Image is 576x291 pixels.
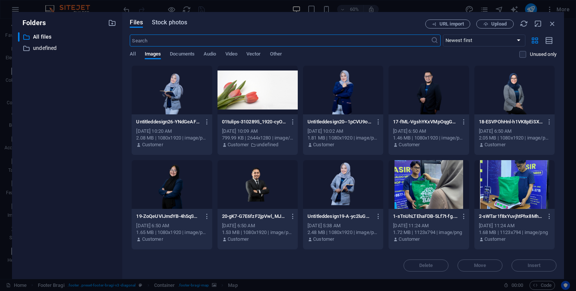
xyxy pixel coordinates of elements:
[307,229,379,236] div: 2.48 MB | 1080x1920 | image/png
[204,49,216,60] span: Audio
[534,19,542,28] i: Minimize
[108,19,116,27] i: Create new folder
[479,135,550,141] div: 2.05 MB | 1080x1920 | image/png
[130,34,430,46] input: Search
[256,141,278,148] p: undefined
[33,33,103,41] p: All files
[222,141,293,148] div: By: Customer | Folder: undefined
[313,236,334,243] p: Customer
[393,118,457,125] p: 17-fML-VgshYKxVMpOqgGPLuA.png
[307,213,372,220] p: Untitleddesign19-A-yc2luGQw6_Ml_ujQ14Kw.png
[130,18,143,27] span: Files
[393,213,457,220] p: 1-sTnUhLTEhaFDB-5Lf7t-fg.png
[491,22,507,26] span: Upload
[136,135,207,141] div: 2.08 MB | 1080x1920 | image/png
[313,141,334,148] p: Customer
[307,135,379,141] div: 1.81 MB | 1080x1920 | image/png
[393,229,464,236] div: 1.72 MB | 1123x794 | image/png
[222,213,286,220] p: 20-gK7-G7E6fzF2jpVwl_MJ6g.png
[479,118,543,125] p: 18-ESVPOhHnl-h1VK8pEiSXFg.png
[393,222,464,229] div: [DATE] 11:24 AM
[145,49,161,60] span: Images
[136,229,207,236] div: 1.65 MB | 1080x1920 | image/png
[142,236,163,243] p: Customer
[136,213,201,220] p: 19-ZoQeUVIJmdYB-4h5qSH3bQ.png
[222,135,293,141] div: 799.99 KB | 2644x1280 | image/jpeg
[399,236,420,243] p: Customer
[136,118,201,125] p: Untitleddesign26-YNdGeAFHi5OfTc-wE24a1A.png
[439,22,464,26] span: URL import
[484,141,505,148] p: Customer
[307,118,372,125] p: Untitleddesign20--1pCVU9o_U6OymHwlDbT7g.png
[307,128,379,135] div: [DATE] 10:02 AM
[307,222,379,229] div: [DATE] 5:38 AM
[479,128,550,135] div: [DATE] 6:50 AM
[33,44,103,52] p: undefined
[18,43,116,53] div: undefined
[393,128,464,135] div: [DATE] 6:50 AM
[18,18,46,28] p: Folders
[222,222,293,229] div: [DATE] 6:50 AM
[393,135,464,141] div: 1.46 MB | 1080x1920 | image/png
[225,49,237,60] span: Video
[18,32,19,42] div: ​
[479,229,550,236] div: 1.68 MB | 1123x794 | image/png
[130,49,135,60] span: All
[136,222,207,229] div: [DATE] 6:50 AM
[152,18,187,27] span: Stock photos
[476,19,514,28] button: Upload
[399,141,420,148] p: Customer
[479,213,543,220] p: 2-sWTar1f8xYuvjhtPhx8MhQ.png
[520,19,528,28] i: Reload
[246,49,261,60] span: Vector
[142,141,163,148] p: Customer
[136,128,207,135] div: [DATE] 10:20 AM
[222,229,293,236] div: 1.53 MB | 1080x1920 | image/png
[228,236,249,243] p: Customer
[270,49,282,60] span: Other
[222,118,286,125] p: 01tulips-3102895_1920-cyOKMS9XO9hA-JxlUy8zdQ.jpg
[170,49,195,60] span: Documents
[548,19,556,28] i: Close
[222,128,293,135] div: [DATE] 10:09 AM
[228,141,249,148] p: Customer
[425,19,470,28] button: URL import
[484,236,505,243] p: Customer
[479,222,550,229] div: [DATE] 11:24 AM
[530,51,556,58] p: Displays only files that are not in use on the website. Files added during this session can still...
